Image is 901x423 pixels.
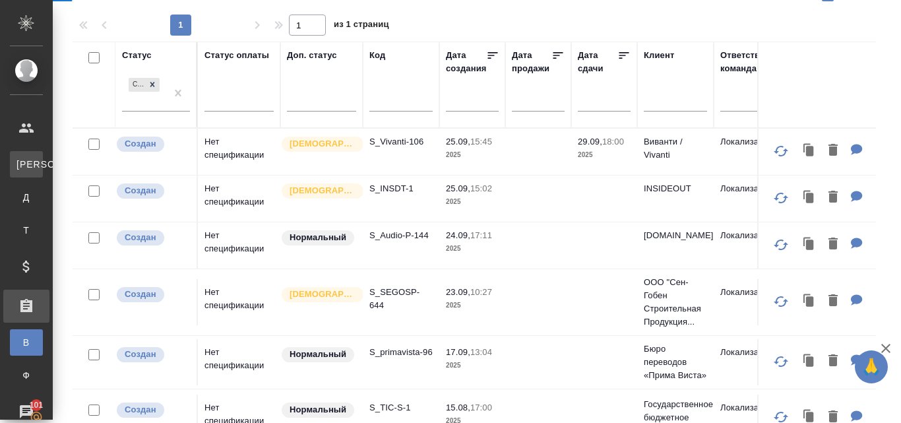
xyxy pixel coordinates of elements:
[844,348,869,375] button: Для КМ: 24.09 Напомнила клиенту, что ждем ответа по смете. Клиент отписался, что решение будет пр...
[115,135,190,153] div: Выставляется автоматически при создании заказа
[720,49,786,75] div: Ответственная команда
[115,182,190,200] div: Выставляется автоматически при создании заказа
[369,182,433,195] p: S_INSDT-1
[644,182,707,195] p: INSIDEOUT
[470,287,492,297] p: 10:27
[369,49,385,62] div: Код
[10,329,43,356] a: В
[290,288,356,301] p: [DEMOGRAPHIC_DATA]
[470,230,492,240] p: 17:11
[290,137,356,150] p: [DEMOGRAPHIC_DATA]
[644,49,674,62] div: Клиент
[860,353,883,381] span: 🙏
[644,342,707,382] p: Бюро переводов «Прима Виста»
[446,148,499,162] p: 2025
[644,276,707,329] p: ООО "Сен-Гобен Строительная Продукция...
[369,229,433,242] p: S_Audio-P-144
[198,176,280,222] td: Нет спецификации
[290,403,346,416] p: Нормальный
[446,347,470,357] p: 17.09,
[446,195,499,209] p: 2025
[765,286,797,317] button: Обновить
[446,359,499,372] p: 2025
[290,231,346,244] p: Нормальный
[16,191,36,204] span: Д
[115,401,190,419] div: Выставляется автоматически при создании заказа
[797,231,822,258] button: Клонировать
[765,182,797,214] button: Обновить
[198,339,280,385] td: Нет спецификации
[446,299,499,312] p: 2025
[334,16,389,36] span: из 1 страниц
[578,49,617,75] div: Дата сдачи
[280,401,356,419] div: Статус по умолчанию для стандартных заказов
[797,348,822,375] button: Клонировать
[470,183,492,193] p: 15:02
[16,369,36,382] span: Ф
[369,401,433,414] p: S_TIC-S-1
[115,229,190,247] div: Выставляется автоматически при создании заказа
[446,49,486,75] div: Дата создания
[822,137,844,164] button: Удалить
[470,137,492,146] p: 15:45
[10,362,43,389] a: Ф
[280,286,356,304] div: Выставляется автоматически для первых 3 заказов нового контактного лица. Особое внимание
[822,184,844,211] button: Удалить
[797,288,822,315] button: Клонировать
[129,78,145,92] div: Создан
[369,286,433,312] p: S_SEGOSP-644
[204,49,269,62] div: Статус оплаты
[822,288,844,315] button: Удалить
[765,135,797,167] button: Обновить
[714,339,790,385] td: Локализация
[125,184,156,197] p: Создан
[16,158,36,171] span: [PERSON_NAME]
[10,184,43,211] a: Д
[16,224,36,237] span: Т
[714,176,790,222] td: Локализация
[714,129,790,175] td: Локализация
[765,346,797,377] button: Обновить
[125,348,156,361] p: Создан
[122,49,152,62] div: Статус
[822,231,844,258] button: Удалить
[127,77,161,93] div: Создан
[10,217,43,244] a: Т
[115,286,190,304] div: Выставляется автоматически при создании заказа
[446,287,470,297] p: 23.09,
[822,348,844,375] button: Удалить
[578,137,602,146] p: 29.09,
[115,346,190,364] div: Выставляется автоматически при создании заказа
[125,403,156,416] p: Создан
[287,49,337,62] div: Доп. статус
[198,129,280,175] td: Нет спецификации
[125,137,156,150] p: Создан
[446,137,470,146] p: 25.09,
[446,242,499,255] p: 2025
[198,222,280,269] td: Нет спецификации
[714,279,790,325] td: Локализация
[290,184,356,197] p: [DEMOGRAPHIC_DATA]
[844,184,869,211] button: Для КМ: от КВ задача перевести ГЗК и титры в этом ролике на китайский. Сориентируйте пожалуйста п...
[290,348,346,361] p: Нормальный
[369,135,433,148] p: S_Vivanti-106
[10,151,43,178] a: [PERSON_NAME]
[369,346,433,359] p: S_primavista-96
[644,229,707,242] p: [DOMAIN_NAME]
[446,403,470,412] p: 15.08,
[125,288,156,301] p: Создан
[644,135,707,162] p: Виванти / Vivanti
[855,350,888,383] button: 🙏
[797,184,822,211] button: Клонировать
[16,336,36,349] span: В
[470,347,492,357] p: 13:04
[797,137,822,164] button: Клонировать
[578,148,631,162] p: 2025
[280,346,356,364] div: Статус по умолчанию для стандартных заказов
[446,230,470,240] p: 24.09,
[602,137,624,146] p: 18:00
[714,222,790,269] td: Локализация
[470,403,492,412] p: 17:00
[22,399,51,412] span: 101
[125,231,156,244] p: Создан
